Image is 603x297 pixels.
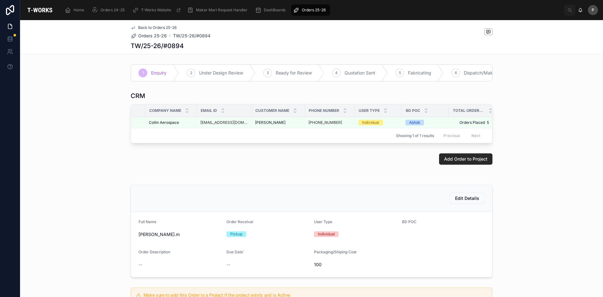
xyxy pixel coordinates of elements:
span: 2 [190,70,192,75]
span: Quotation Sent [345,70,375,76]
a: T-Works Website [130,4,184,16]
span: P [592,8,594,13]
a: DashBoards [253,4,290,16]
a: [PHONE_NUMBER] [308,120,342,125]
div: Individual [318,231,335,237]
div: Pickup [230,231,242,237]
a: Orders 25-26 [291,4,330,16]
span: BD POC [406,108,420,113]
span: Maker Mart Request Handler [196,8,247,13]
a: Orders 24-25 [90,4,129,16]
span: Dispatch/Makers Mart [464,70,510,76]
span: 100 [314,261,397,268]
span: Order Description [139,250,170,254]
span: Full Name [139,219,156,224]
div: scrollable content [60,3,564,17]
button: Add Order to Project [439,153,492,165]
div: Ashok [409,120,420,125]
span: -- [139,261,142,268]
span: Under Design Review [199,70,243,76]
span: 5 [399,70,401,75]
span: [PERSON_NAME] [255,120,285,125]
a: Back to Orders 25-26 [131,25,177,30]
span: -- [226,261,230,268]
img: App logo [25,5,55,15]
span: Customer Name [255,108,289,113]
span: 1 [142,70,144,75]
span: Showing 1 of 1 results [396,133,434,138]
span: [PERSON_NAME].m [139,231,221,238]
span: T-Works Website [141,8,171,13]
span: Phone Number [309,108,339,113]
span: Total Orders Placed [453,108,485,113]
a: Orders 25-26 [131,33,167,39]
span: 6 [455,70,457,75]
span: Orders 24-25 [100,8,125,13]
button: Edit Details [450,193,485,204]
span: Orders 25-26 [138,33,167,39]
span: Packaging/Shiping Cost [314,250,356,254]
span: BD POC [402,219,416,224]
span: 3 [267,70,269,75]
span: Edit Details [455,195,479,201]
span: Order Receival [226,219,253,224]
span: Enquiry [151,70,166,76]
a: TW/25-26/#0894 [173,33,210,39]
span: Ready for Review [276,70,312,76]
a: Home [63,4,89,16]
span: Add Order to Project [444,156,487,162]
span: Home [73,8,84,13]
span: User Type [359,108,380,113]
a: [EMAIL_ADDRESS][DOMAIN_NAME] [200,120,247,125]
span: Orders 25-26 [302,8,326,13]
h1: CRM [131,91,145,100]
a: Maker Mart Request Handler [185,4,252,16]
span: Orders Placed 5 [449,120,489,125]
h1: TW/25-26/#0894 [131,41,184,50]
span: Back to Orders 25-26 [138,25,177,30]
span: Due Date` [226,250,244,254]
span: Email ID [201,108,217,113]
span: DashBoards [264,8,285,13]
div: Individual [362,120,379,125]
span: Company Name [149,108,181,113]
span: Collin Aerospace [149,120,179,125]
span: Fabricating [408,70,431,76]
span: User Type [314,219,332,224]
span: 4 [335,70,338,75]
